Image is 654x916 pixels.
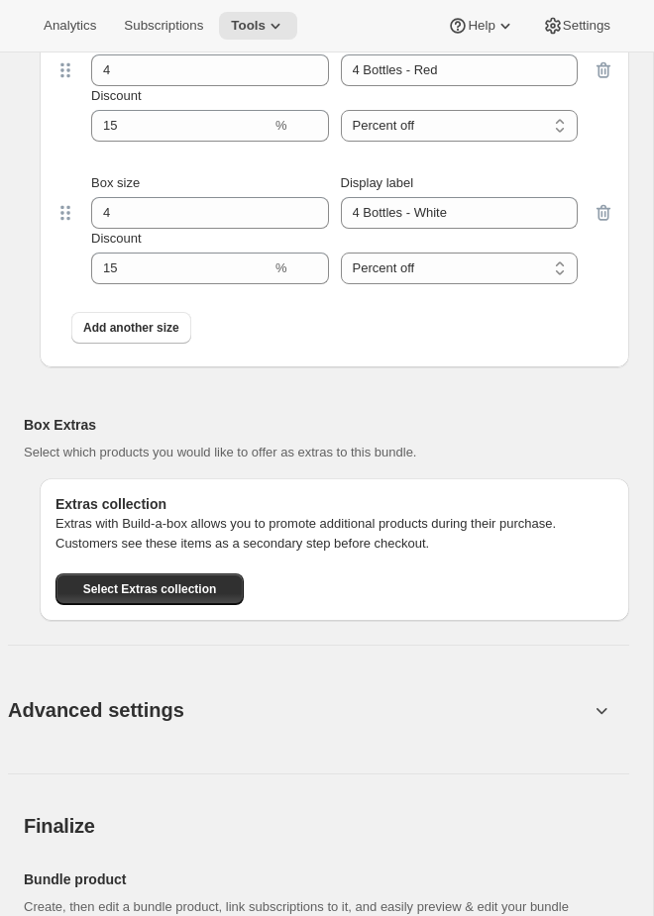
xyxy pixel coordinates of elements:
[8,694,184,726] span: Advanced settings
[341,197,579,229] input: Display label
[24,814,629,838] h2: Finalize
[91,197,299,229] input: Box size
[219,12,297,40] button: Tools
[91,175,140,190] span: Box size
[24,869,598,889] h2: Bundle product
[275,118,287,133] span: %
[91,88,142,103] span: Discount
[231,18,266,34] span: Tools
[124,18,203,34] span: Subscriptions
[83,320,179,336] span: Add another size
[436,12,526,40] button: Help
[468,18,494,34] span: Help
[112,12,215,40] button: Subscriptions
[71,312,191,344] button: Add another size
[32,12,108,40] button: Analytics
[91,231,142,246] span: Discount
[91,54,299,86] input: Box size
[24,443,598,462] p: Select which products you would like to offer as extras to this bundle.
[341,175,414,190] span: Display label
[563,18,610,34] span: Settings
[341,54,579,86] input: Display label
[275,260,287,275] span: %
[531,12,622,40] button: Settings
[44,18,96,34] span: Analytics
[83,581,217,597] span: Select Extras collection
[55,573,244,605] button: Select Extras collection
[55,514,613,554] p: Extras with Build-a-box allows you to promote additional products during their purchase. Customer...
[24,415,598,435] h2: Box Extras
[55,494,613,514] h6: Extras collection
